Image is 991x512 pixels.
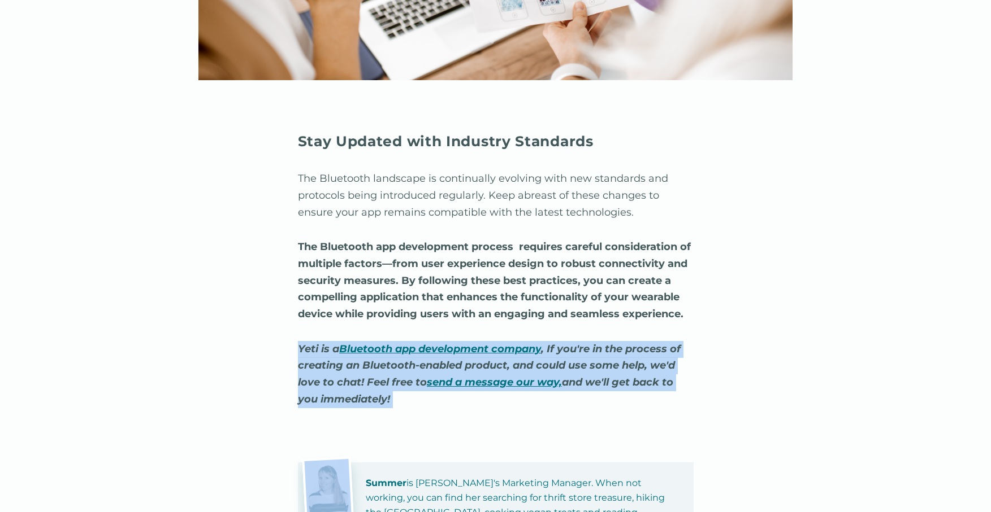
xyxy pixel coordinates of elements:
em: and we'll get back to you immediately! [298,376,673,405]
a: send a message our way, [427,376,562,388]
a: Bluetooth app development company [339,343,541,355]
em: , If you're in the process of creating an Bluetooth-enabled product, and could use some help, we'... [298,343,681,388]
em: Yeti is a [298,343,339,355]
p: The Bluetooth landscape is continually evolving with new standards and protocols being introduced... [298,170,694,221]
strong: The Bluetooth app development process requires careful consideration of multiple factors—from use... [298,240,691,320]
strong: Stay Updated with Industry Standards [298,133,594,150]
strong: Summer [366,478,406,488]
